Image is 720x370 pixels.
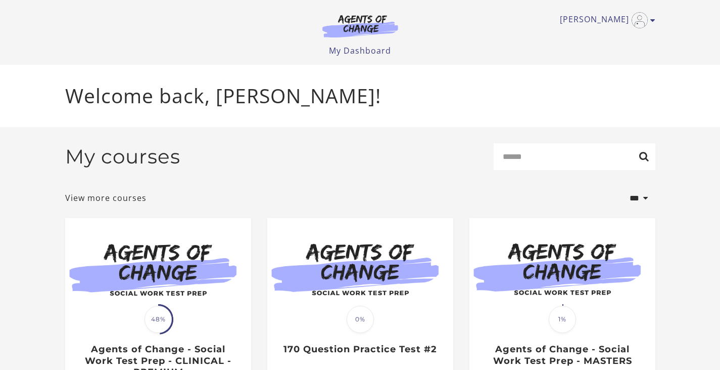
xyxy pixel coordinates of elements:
[278,344,442,355] h3: 170 Question Practice Test #2
[65,145,180,169] h2: My courses
[329,45,391,56] a: My Dashboard
[480,344,644,366] h3: Agents of Change - Social Work Test Prep - MASTERS
[312,14,409,37] img: Agents of Change Logo
[549,306,576,333] span: 1%
[65,192,147,204] a: View more courses
[347,306,374,333] span: 0%
[65,81,655,111] p: Welcome back, [PERSON_NAME]!
[145,306,172,333] span: 48%
[560,12,650,28] a: Toggle menu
